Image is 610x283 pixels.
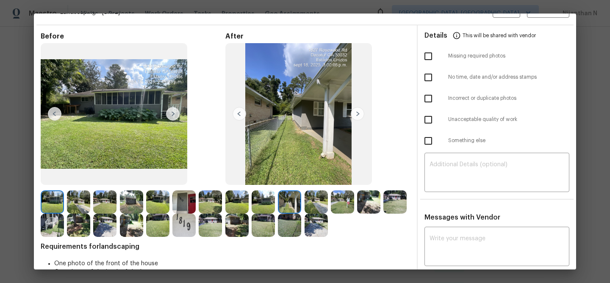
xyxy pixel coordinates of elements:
[418,109,576,130] div: Unacceptable quality of work
[424,25,447,46] span: Details
[448,116,569,123] span: Unacceptable quality of work
[448,52,569,60] span: Missing required photos
[418,67,576,88] div: No time, date and/or address stamps
[463,25,536,46] span: This will be shared with vendor
[225,32,410,41] span: After
[418,88,576,109] div: Incorrect or duplicate photos
[166,107,180,121] img: right-chevron-button-url
[418,46,576,67] div: Missing required photos
[351,107,364,121] img: right-chevron-button-url
[448,137,569,144] span: Something else
[41,242,410,251] span: Requirements for landscaping
[54,259,410,268] li: One photo of the front of the house
[48,107,61,121] img: left-chevron-button-url
[448,74,569,81] span: No time, date and/or address stamps
[418,130,576,151] div: Something else
[233,107,246,121] img: left-chevron-button-url
[448,95,569,102] span: Incorrect or duplicate photos
[424,214,500,221] span: Messages with Vendor
[41,32,225,41] span: Before
[54,268,410,276] li: One photo of the back of the house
